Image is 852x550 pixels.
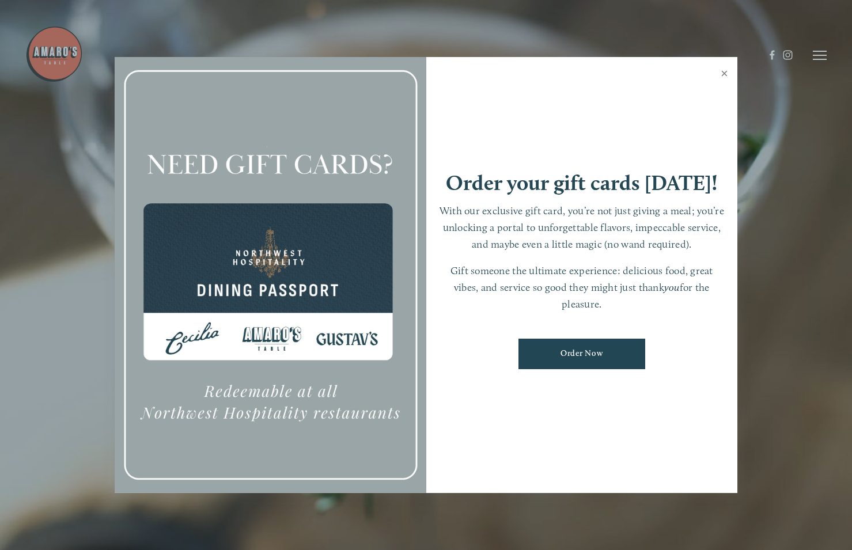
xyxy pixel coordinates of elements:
a: Close [713,59,736,91]
p: Gift someone the ultimate experience: delicious food, great vibes, and service so good they might... [438,263,726,312]
a: Order Now [518,339,645,369]
em: you [664,281,680,293]
h1: Order your gift cards [DATE]! [446,172,718,194]
p: With our exclusive gift card, you’re not just giving a meal; you’re unlocking a portal to unforge... [438,203,726,252]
